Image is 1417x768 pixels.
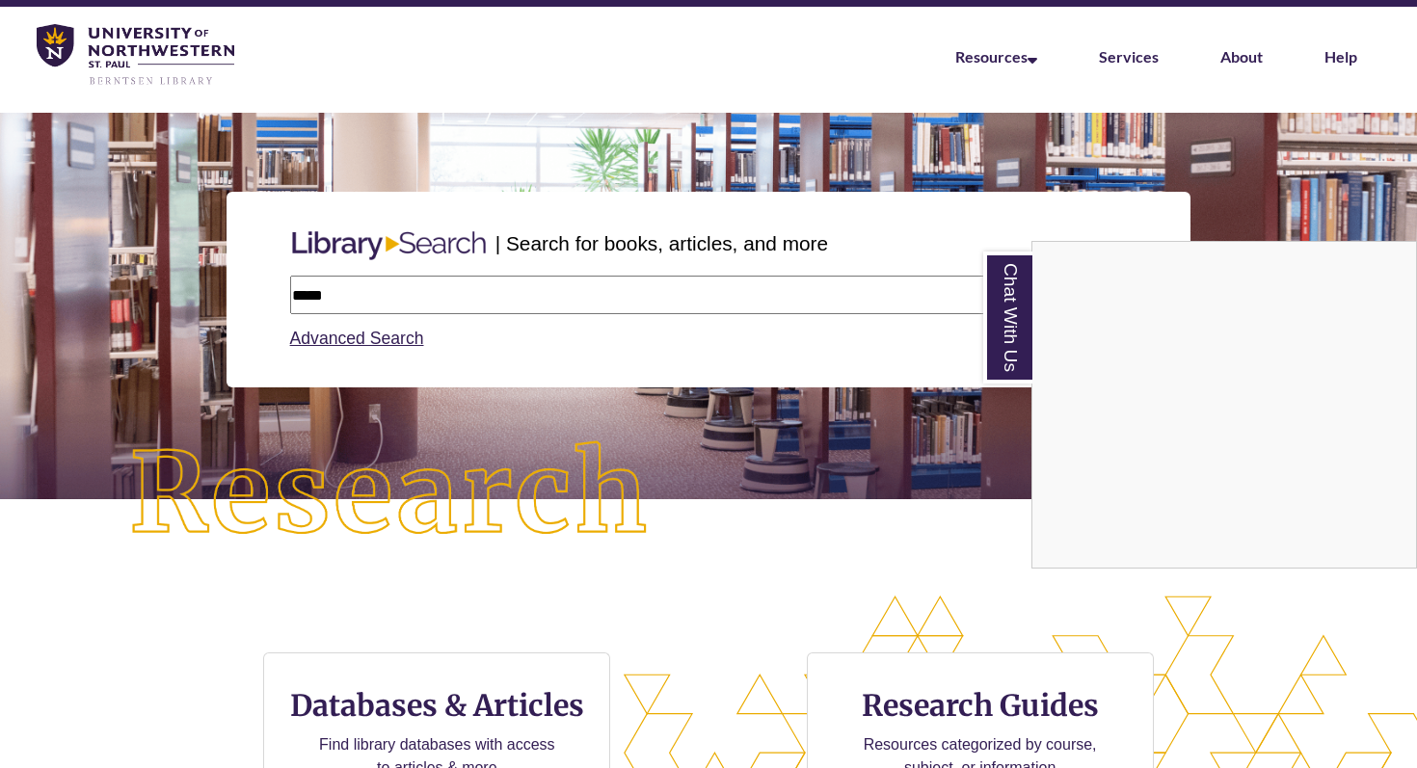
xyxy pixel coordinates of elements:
[983,252,1032,384] a: Chat With Us
[37,24,234,87] img: UNWSP Library Logo
[1031,241,1417,569] div: Chat With Us
[1220,47,1263,66] a: About
[1032,242,1416,568] iframe: Chat Widget
[1324,47,1357,66] a: Help
[1099,47,1159,66] a: Services
[955,47,1037,66] a: Resources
